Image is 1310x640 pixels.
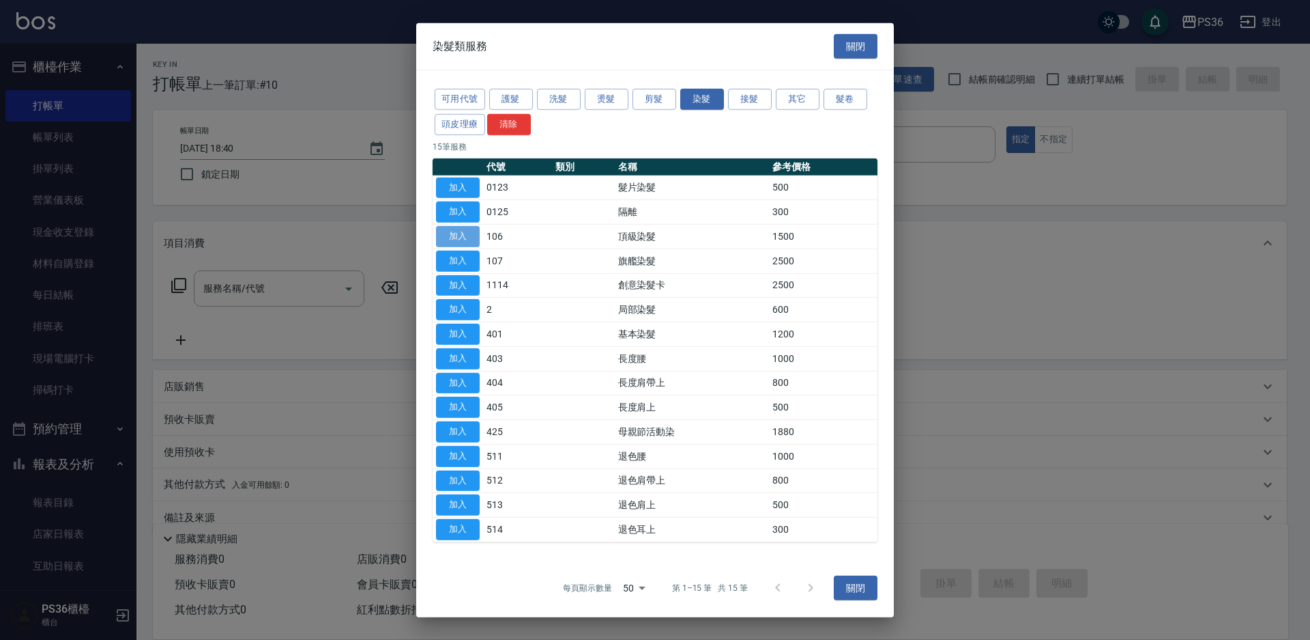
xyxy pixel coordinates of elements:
[489,89,533,110] button: 護髮
[537,89,581,110] button: 洗髮
[483,517,552,542] td: 514
[435,89,485,110] button: 可用代號
[436,397,480,418] button: 加入
[769,419,877,444] td: 1880
[435,114,485,135] button: 頭皮理療
[769,493,877,518] td: 500
[769,224,877,249] td: 1500
[615,176,769,200] td: 髮片染髮
[563,582,612,594] p: 每頁顯示數量
[615,517,769,542] td: 退色耳上
[436,348,480,370] button: 加入
[672,582,748,594] p: 第 1–15 筆 共 15 筆
[433,140,877,152] p: 15 筆服務
[615,322,769,346] td: 基本染髮
[483,444,552,469] td: 511
[436,201,480,223] button: 加入
[615,469,769,493] td: 退色肩帶上
[552,158,615,176] th: 類別
[615,249,769,273] td: 旗艦染髮
[617,570,650,607] div: 50
[680,89,724,110] button: 染髮
[436,470,480,491] button: 加入
[436,495,480,516] button: 加入
[769,322,877,346] td: 1200
[436,324,480,345] button: 加入
[769,371,877,395] td: 800
[769,444,877,469] td: 1000
[436,177,480,198] button: 加入
[436,299,480,320] button: 加入
[585,89,628,110] button: 燙髮
[483,346,552,371] td: 403
[483,469,552,493] td: 512
[483,371,552,395] td: 404
[769,158,877,176] th: 參考價格
[769,395,877,420] td: 500
[834,575,877,600] button: 關閉
[769,249,877,273] td: 2500
[615,273,769,298] td: 創意染髮卡
[436,519,480,540] button: 加入
[487,114,531,135] button: 清除
[436,372,480,393] button: 加入
[615,419,769,444] td: 母親節活動染
[776,89,819,110] button: 其它
[615,346,769,371] td: 長度腰
[769,517,877,542] td: 300
[769,469,877,493] td: 800
[436,226,480,247] button: 加入
[483,298,552,322] td: 2
[615,371,769,395] td: 長度肩帶上
[769,200,877,225] td: 300
[615,493,769,518] td: 退色肩上
[483,493,552,518] td: 513
[436,446,480,467] button: 加入
[769,298,877,322] td: 600
[483,176,552,200] td: 0123
[436,421,480,443] button: 加入
[769,273,877,298] td: 2500
[615,200,769,225] td: 隔離
[483,200,552,225] td: 0125
[769,176,877,200] td: 500
[834,33,877,59] button: 關閉
[433,40,487,53] span: 染髮類服務
[483,419,552,444] td: 425
[483,158,552,176] th: 代號
[824,89,867,110] button: 髮卷
[615,224,769,249] td: 頂級染髮
[632,89,676,110] button: 剪髮
[483,273,552,298] td: 1114
[615,395,769,420] td: 長度肩上
[436,251,480,272] button: 加入
[436,275,480,296] button: 加入
[769,346,877,371] td: 1000
[483,249,552,273] td: 107
[483,322,552,346] td: 401
[483,395,552,420] td: 405
[615,444,769,469] td: 退色腰
[615,298,769,322] td: 局部染髮
[728,89,772,110] button: 接髮
[615,158,769,176] th: 名稱
[483,224,552,249] td: 106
